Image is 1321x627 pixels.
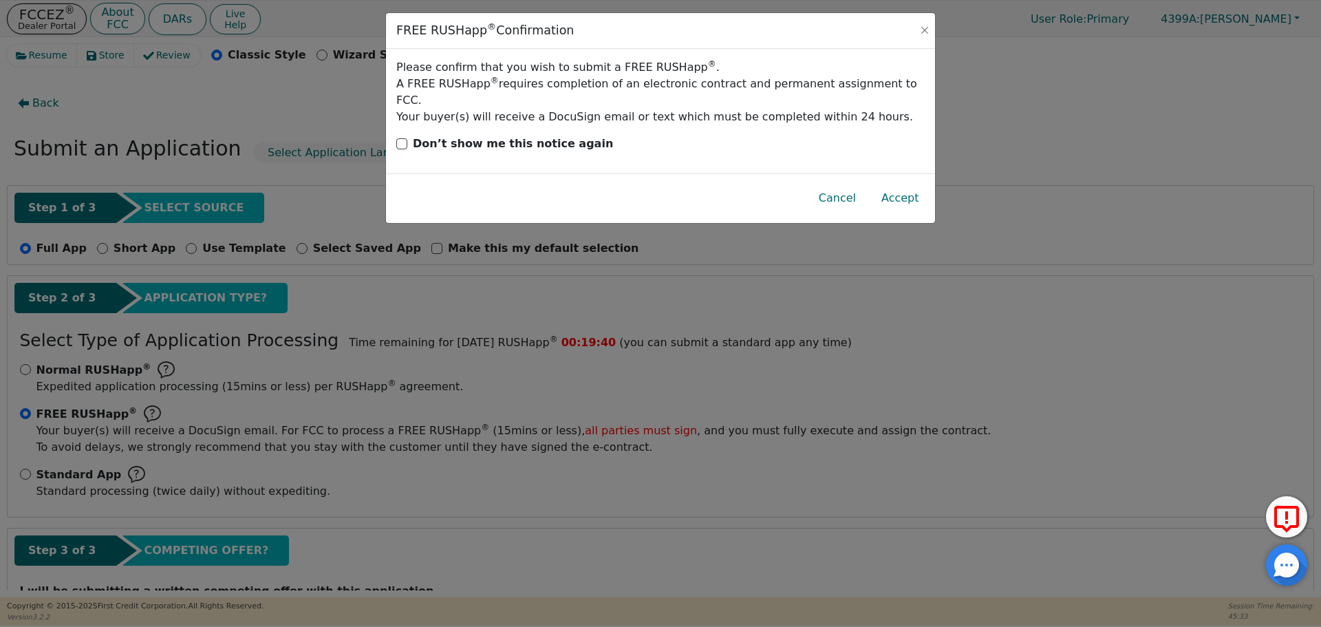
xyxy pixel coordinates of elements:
[708,59,716,69] sup: ®
[396,23,574,38] div: FREE RUSHapp Confirmation
[918,23,932,37] button: Close
[396,59,925,125] div: Please confirm that you wish to submit a FREE RUSHapp . A FREE RUSHapp requires completion of an ...
[1266,496,1307,538] button: Report Error to FCC
[487,21,496,32] sup: ®
[413,136,613,152] p: Don’t show me this notice again
[808,182,867,214] button: Cancel
[491,76,499,85] sup: ®
[870,182,930,214] button: Accept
